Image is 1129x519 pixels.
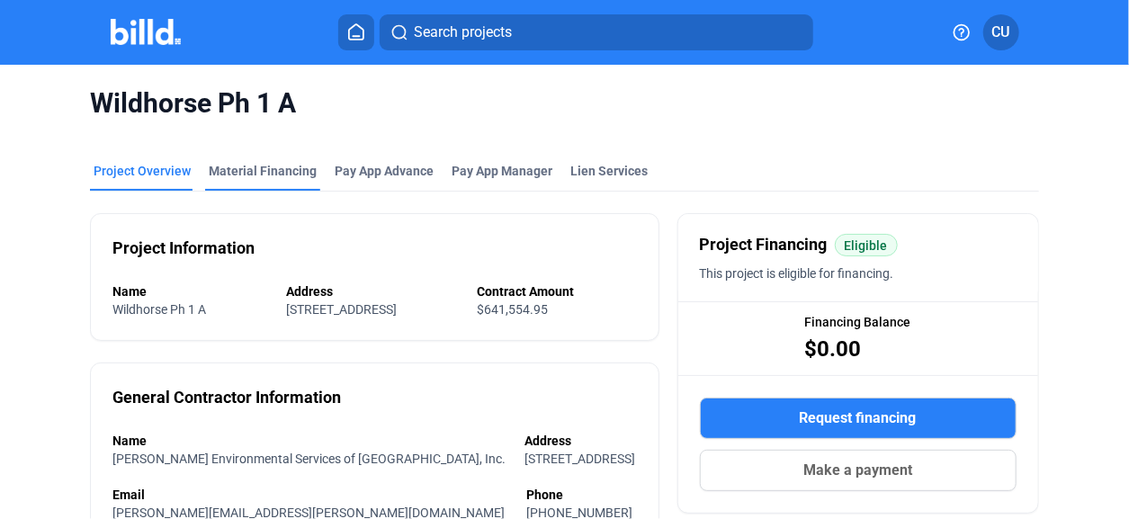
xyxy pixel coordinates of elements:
[112,282,268,300] div: Name
[525,432,637,450] div: Address
[112,236,255,261] div: Project Information
[835,234,898,256] mat-chip: Eligible
[90,86,1038,121] span: Wildhorse Ph 1 A
[478,302,549,317] span: $641,554.95
[700,266,894,281] span: This project is eligible for financing.
[286,302,397,317] span: [STREET_ADDRESS]
[805,335,862,363] span: $0.00
[380,14,813,50] button: Search projects
[112,452,506,466] span: [PERSON_NAME] Environmental Services of [GEOGRAPHIC_DATA], Inc.
[478,282,637,300] div: Contract Amount
[112,385,341,410] div: General Contractor Information
[700,450,1017,491] button: Make a payment
[335,162,434,180] div: Pay App Advance
[452,162,552,180] span: Pay App Manager
[286,282,459,300] div: Address
[700,232,828,257] span: Project Financing
[112,302,206,317] span: Wildhorse Ph 1 A
[992,22,1010,43] span: CU
[803,460,912,481] span: Make a payment
[527,486,637,504] div: Phone
[700,398,1017,439] button: Request financing
[414,22,512,43] span: Search projects
[111,19,182,45] img: Billd Company Logo
[209,162,317,180] div: Material Financing
[570,162,648,180] div: Lien Services
[94,162,191,180] div: Project Overview
[805,313,911,331] span: Financing Balance
[800,407,917,429] span: Request financing
[525,452,636,466] span: [STREET_ADDRESS]
[983,14,1019,50] button: CU
[112,486,508,504] div: Email
[112,432,506,450] div: Name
